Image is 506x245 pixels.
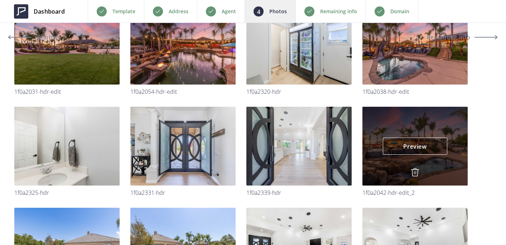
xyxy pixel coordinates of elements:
p: Template [112,7,135,16]
a: Dashboard [9,1,70,22]
img: delete [411,168,419,177]
span: Dashboard [34,7,65,16]
p: Agent [222,7,236,16]
p: Photos [269,7,287,16]
p: Remaining info [320,7,357,16]
button: Remaining info [427,29,497,46]
a: Photos [9,29,73,46]
span: Remaining info [427,34,471,40]
p: Domain [390,7,409,16]
p: Address [169,7,188,16]
a: Preview [383,138,447,155]
span: Photos [35,34,58,40]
